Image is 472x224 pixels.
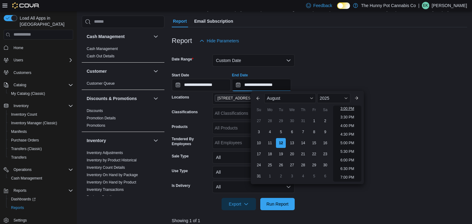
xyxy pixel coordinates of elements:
[172,124,188,129] label: Products
[6,153,76,162] button: Transfers
[253,115,331,182] div: August, 2025
[320,105,330,115] div: Sa
[9,154,29,161] a: Transfers
[14,58,23,63] span: Users
[254,116,264,126] div: day-27
[87,150,123,155] a: Inventory Adjustments
[338,122,357,129] li: 4:00 PM
[11,121,57,126] span: Inventory Manager (Classic)
[320,138,330,148] div: day-16
[276,105,286,115] div: Tu
[309,105,319,115] div: Fr
[9,119,73,127] span: Inventory Manager (Classic)
[87,46,118,51] span: Cash Management
[9,204,73,211] span: Reports
[320,127,330,137] div: day-9
[232,79,291,91] input: Press the down key to enter a popover containing a calendar. Press the escape key to close the po...
[11,176,42,181] span: Cash Management
[11,166,73,173] span: Operations
[172,183,190,188] label: Is Delivery
[9,145,44,153] a: Transfers (Classic)
[11,69,34,76] a: Customers
[338,114,357,121] li: 3:30 PM
[11,56,73,64] span: Users
[1,43,76,52] button: Home
[87,123,105,128] span: Promotions
[11,129,27,134] span: Manifests
[254,171,264,181] div: day-31
[11,69,73,76] span: Customers
[152,33,159,40] button: Cash Management
[1,102,76,110] button: Inventory
[287,171,297,181] div: day-3
[212,151,295,164] button: All
[11,146,42,151] span: Transfers (Classic)
[1,56,76,64] button: Users
[82,107,164,131] div: Discounts & Promotions
[298,138,308,148] div: day-14
[87,81,115,86] span: Customer Queue
[87,165,125,169] a: Inventory Count Details
[87,95,137,101] h3: Discounts & Promotions
[254,138,264,148] div: day-10
[11,102,73,110] span: Inventory
[6,136,76,145] button: Purchase Orders
[9,111,73,118] span: Inventory Count
[172,73,189,78] label: Start Date
[87,68,107,74] h3: Customer
[172,168,188,173] label: Use Type
[11,197,36,202] span: Dashboards
[309,149,319,159] div: day-22
[287,149,297,159] div: day-20
[287,105,297,115] div: We
[432,2,467,9] p: [PERSON_NAME]
[422,2,429,9] div: Elizabeth Kettlehut
[9,175,45,182] a: Cash Management
[260,198,295,210] button: Run Report
[82,79,164,89] div: Customer
[276,127,286,137] div: day-5
[265,127,275,137] div: day-4
[6,119,76,127] button: Inventory Manager (Classic)
[87,115,116,120] span: Promotion Details
[11,91,45,96] span: My Catalog (Classic)
[87,180,136,184] a: Inventory On Hand by Product
[309,171,319,181] div: day-5
[87,158,137,162] a: Inventory by Product Historical
[320,160,330,170] div: day-30
[254,149,264,159] div: day-17
[9,145,73,153] span: Transfers (Classic)
[266,201,289,207] span: Run Report
[9,195,38,203] a: Dashboards
[276,160,286,170] div: day-26
[87,194,113,199] span: Package Details
[232,73,248,78] label: End Date
[11,81,29,89] button: Catalog
[172,95,189,100] label: Locations
[265,160,275,170] div: day-25
[418,2,419,9] p: |
[338,165,357,172] li: 6:30 PM
[265,105,275,115] div: Mo
[265,116,275,126] div: day-28
[172,57,194,62] label: Date Range
[11,166,34,173] button: Operations
[333,106,361,182] ul: Time
[87,187,124,192] span: Inventory Transactions
[338,174,357,181] li: 7:00 PM
[309,116,319,126] div: day-1
[9,137,41,144] a: Purchase Orders
[298,105,308,115] div: Th
[9,90,73,97] span: My Catalog (Classic)
[11,102,31,110] button: Inventory
[14,218,27,223] span: Settings
[11,112,37,117] span: Inventory Count
[317,93,350,103] div: Button. Open the year selector. 2025 is currently selected.
[276,138,286,148] div: day-12
[87,195,113,199] a: Package Details
[194,15,233,27] span: Email Subscription
[1,68,76,77] button: Customers
[309,138,319,148] div: day-15
[313,2,332,9] span: Feedback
